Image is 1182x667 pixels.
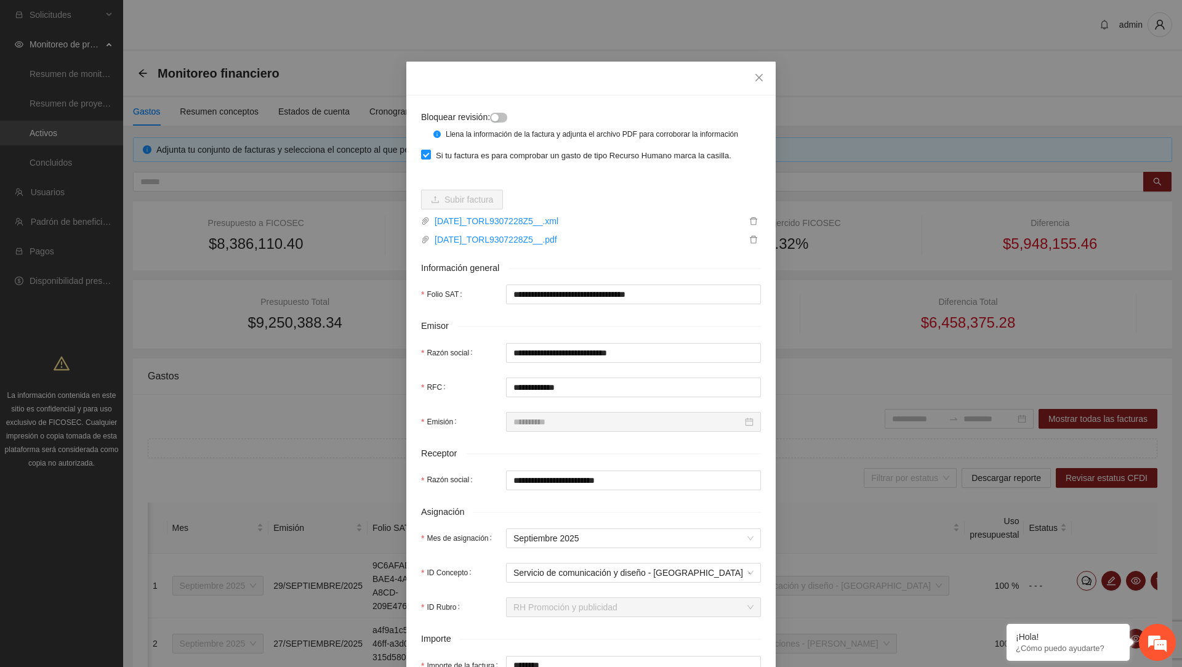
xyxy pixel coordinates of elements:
div: Bloquear revisión: [421,110,704,124]
label: Razón social: [421,343,478,363]
span: Emisor [421,319,457,333]
span: Septiembre 2025 [513,529,754,548]
label: Emisión: [421,412,461,432]
div: ¡Hola! [1016,632,1120,642]
span: Información general [421,261,509,275]
span: Importe [421,632,460,646]
span: Receptor [421,447,466,461]
label: RFC: [421,378,450,397]
span: uploadSubir factura [421,195,503,204]
span: Asignación [421,505,473,519]
input: Razón social: [506,343,761,363]
button: Close [742,62,776,95]
button: delete [746,233,761,246]
p: ¿Cómo puedo ayudarte? [1016,644,1120,653]
label: Razón social: [421,471,478,490]
div: Llena la información de la factura y adjunta el archivo PDF para corroborar la información [446,129,752,140]
span: Si tu factura es para comprobar un gasto de tipo Recurso Humano marca la casilla. [431,150,736,162]
a: [DATE]_TORL9307228Z5__.pdf [430,233,746,246]
button: uploadSubir factura [421,190,503,209]
span: delete [747,217,760,225]
span: RH Promoción y publicidad [513,598,754,616]
label: Folio SAT: [421,285,467,304]
span: paper-clip [421,217,430,225]
input: Folio SAT: [506,285,761,304]
span: info-circle [433,131,441,138]
span: close [754,73,764,83]
input: Razón social: [506,471,761,490]
span: - [748,568,751,578]
label: ID Concepto: [421,563,476,583]
input: Emisión: [513,415,742,429]
input: RFC: [506,378,761,397]
span: delete [747,235,760,244]
label: ID Rubro: [421,597,465,617]
label: Mes de asignación: [421,528,497,548]
span: Servicio de comunicación y diseño - [GEOGRAPHIC_DATA] [513,568,743,578]
button: delete [746,214,761,228]
a: [DATE]_TORL9307228Z5__.xml [430,214,746,228]
span: paper-clip [421,235,430,244]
